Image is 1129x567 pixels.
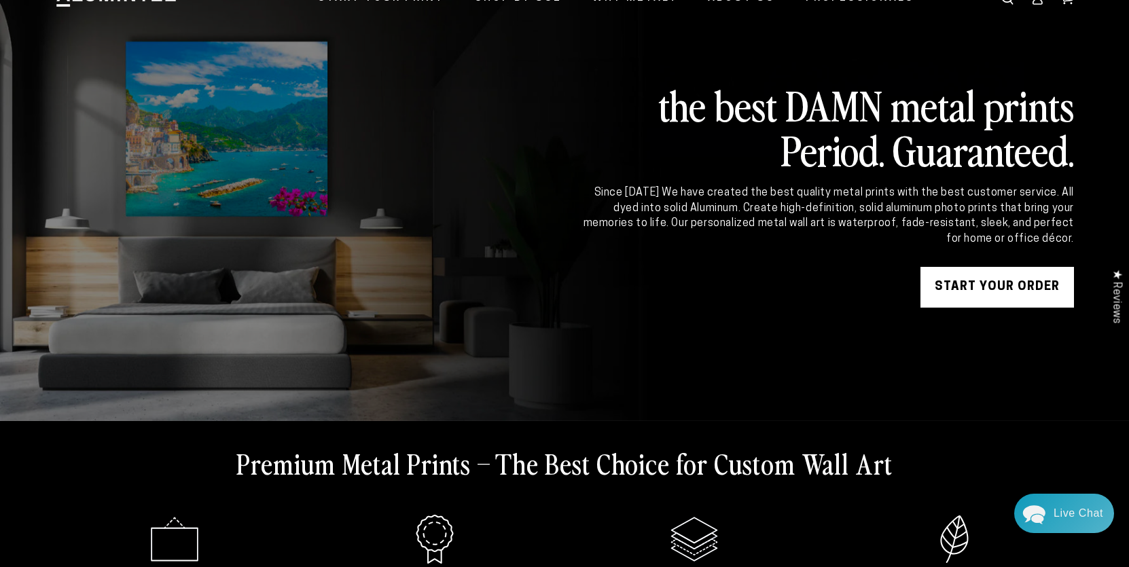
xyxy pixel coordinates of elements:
[1054,494,1103,533] div: Contact Us Directly
[581,185,1074,246] div: Since [DATE] We have created the best quality metal prints with the best customer service. All dy...
[236,445,893,481] h2: Premium Metal Prints – The Best Choice for Custom Wall Art
[1014,494,1114,533] div: Chat widget toggle
[920,267,1074,308] a: START YOUR Order
[1103,259,1129,334] div: Click to open Judge.me floating reviews tab
[581,82,1074,172] h2: the best DAMN metal prints Period. Guaranteed.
